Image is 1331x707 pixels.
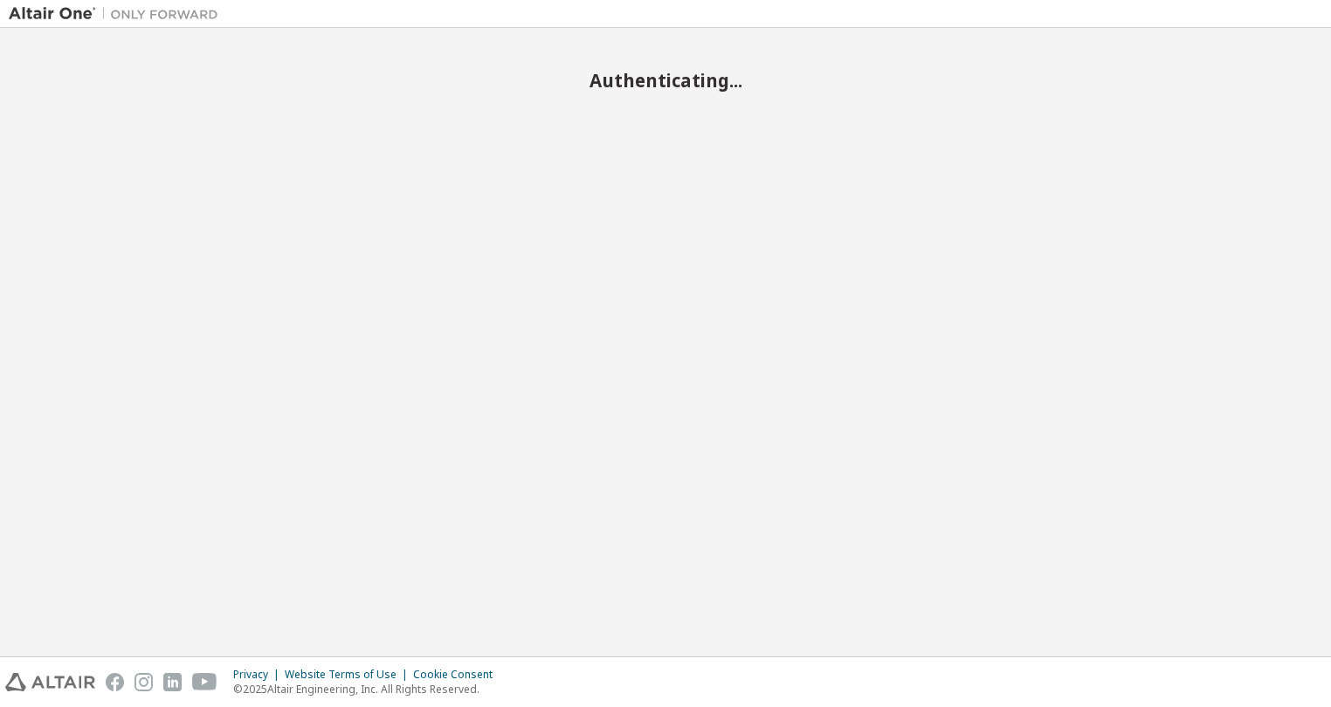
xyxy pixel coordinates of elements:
[106,673,124,691] img: facebook.svg
[233,668,285,682] div: Privacy
[233,682,503,697] p: © 2025 Altair Engineering, Inc. All Rights Reserved.
[285,668,413,682] div: Website Terms of Use
[9,5,227,23] img: Altair One
[5,673,95,691] img: altair_logo.svg
[9,69,1322,92] h2: Authenticating...
[163,673,182,691] img: linkedin.svg
[134,673,153,691] img: instagram.svg
[413,668,503,682] div: Cookie Consent
[192,673,217,691] img: youtube.svg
